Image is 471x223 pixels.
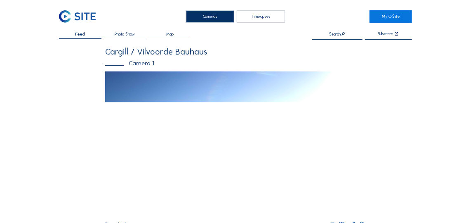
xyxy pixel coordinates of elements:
[237,10,285,23] div: Timelapses
[59,10,101,23] a: C-SITE Logo
[59,10,96,23] img: C-SITE Logo
[105,60,366,66] div: Camera 1
[166,32,174,37] span: Map
[186,10,234,23] div: Cameras
[75,32,85,37] span: Feed
[370,10,412,23] a: My C-Site
[115,32,135,37] span: Photo Show
[378,32,393,37] div: Fullscreen
[105,71,366,218] img: Image
[105,47,366,56] div: Cargill / Vilvoorde Bauhaus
